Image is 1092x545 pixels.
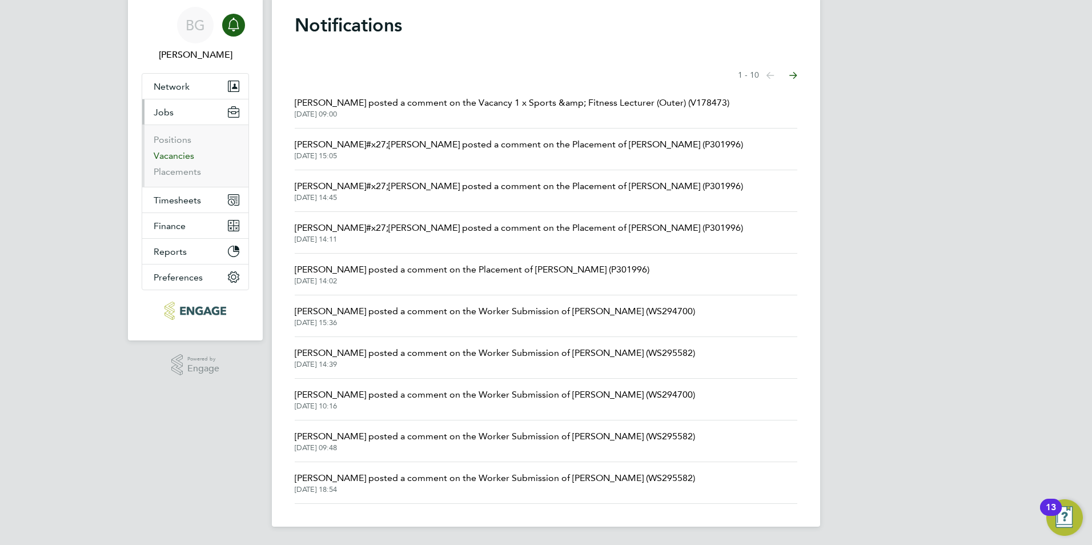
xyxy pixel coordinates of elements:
[154,272,203,283] span: Preferences
[154,150,194,161] a: Vacancies
[738,70,759,81] span: 1 - 10
[295,402,695,411] span: [DATE] 10:16
[295,110,729,119] span: [DATE] 09:00
[295,179,743,193] span: [PERSON_NAME]#x27;[PERSON_NAME] posted a comment on the Placement of [PERSON_NAME] (P301996)
[187,364,219,374] span: Engage
[164,302,226,320] img: carbonrecruitment-logo-retina.png
[142,74,248,99] button: Network
[295,443,695,452] span: [DATE] 09:48
[295,193,743,202] span: [DATE] 14:45
[295,263,649,276] span: [PERSON_NAME] posted a comment on the Placement of [PERSON_NAME] (P301996)
[295,304,695,327] a: [PERSON_NAME] posted a comment on the Worker Submission of [PERSON_NAME] (WS294700)[DATE] 15:36
[186,18,205,33] span: BG
[142,7,249,62] a: BG[PERSON_NAME]
[154,81,190,92] span: Network
[295,430,695,452] a: [PERSON_NAME] posted a comment on the Worker Submission of [PERSON_NAME] (WS295582)[DATE] 09:48
[295,235,743,244] span: [DATE] 14:11
[154,195,201,206] span: Timesheets
[738,64,797,87] nav: Select page of notifications list
[142,265,248,290] button: Preferences
[295,318,695,327] span: [DATE] 15:36
[142,239,248,264] button: Reports
[295,263,649,286] a: [PERSON_NAME] posted a comment on the Placement of [PERSON_NAME] (P301996)[DATE] 14:02
[1046,507,1056,522] div: 13
[1046,499,1083,536] button: Open Resource Center, 13 new notifications
[295,346,695,360] span: [PERSON_NAME] posted a comment on the Worker Submission of [PERSON_NAME] (WS295582)
[295,430,695,443] span: [PERSON_NAME] posted a comment on the Worker Submission of [PERSON_NAME] (WS295582)
[295,179,743,202] a: [PERSON_NAME]#x27;[PERSON_NAME] posted a comment on the Placement of [PERSON_NAME] (P301996)[DATE...
[295,96,729,110] span: [PERSON_NAME] posted a comment on the Vacancy 1 x Sports &amp; Fitness Lecturer (Outer) (V178473)
[154,134,191,145] a: Positions
[154,166,201,177] a: Placements
[295,304,695,318] span: [PERSON_NAME] posted a comment on the Worker Submission of [PERSON_NAME] (WS294700)
[295,151,743,161] span: [DATE] 15:05
[187,354,219,364] span: Powered by
[142,48,249,62] span: Becky Green
[295,346,695,369] a: [PERSON_NAME] posted a comment on the Worker Submission of [PERSON_NAME] (WS295582)[DATE] 14:39
[142,213,248,238] button: Finance
[295,221,743,235] span: [PERSON_NAME]#x27;[PERSON_NAME] posted a comment on the Placement of [PERSON_NAME] (P301996)
[295,276,649,286] span: [DATE] 14:02
[295,221,743,244] a: [PERSON_NAME]#x27;[PERSON_NAME] posted a comment on the Placement of [PERSON_NAME] (P301996)[DATE...
[295,14,797,37] h1: Notifications
[295,485,695,494] span: [DATE] 18:54
[154,107,174,118] span: Jobs
[142,99,248,125] button: Jobs
[142,125,248,187] div: Jobs
[295,360,695,369] span: [DATE] 14:39
[171,354,220,376] a: Powered byEngage
[142,302,249,320] a: Go to home page
[295,471,695,494] a: [PERSON_NAME] posted a comment on the Worker Submission of [PERSON_NAME] (WS295582)[DATE] 18:54
[295,388,695,411] a: [PERSON_NAME] posted a comment on the Worker Submission of [PERSON_NAME] (WS294700)[DATE] 10:16
[295,471,695,485] span: [PERSON_NAME] posted a comment on the Worker Submission of [PERSON_NAME] (WS295582)
[295,138,743,151] span: [PERSON_NAME]#x27;[PERSON_NAME] posted a comment on the Placement of [PERSON_NAME] (P301996)
[295,96,729,119] a: [PERSON_NAME] posted a comment on the Vacancy 1 x Sports &amp; Fitness Lecturer (Outer) (V178473)...
[295,138,743,161] a: [PERSON_NAME]#x27;[PERSON_NAME] posted a comment on the Placement of [PERSON_NAME] (P301996)[DATE...
[295,388,695,402] span: [PERSON_NAME] posted a comment on the Worker Submission of [PERSON_NAME] (WS294700)
[154,221,186,231] span: Finance
[154,246,187,257] span: Reports
[142,187,248,213] button: Timesheets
